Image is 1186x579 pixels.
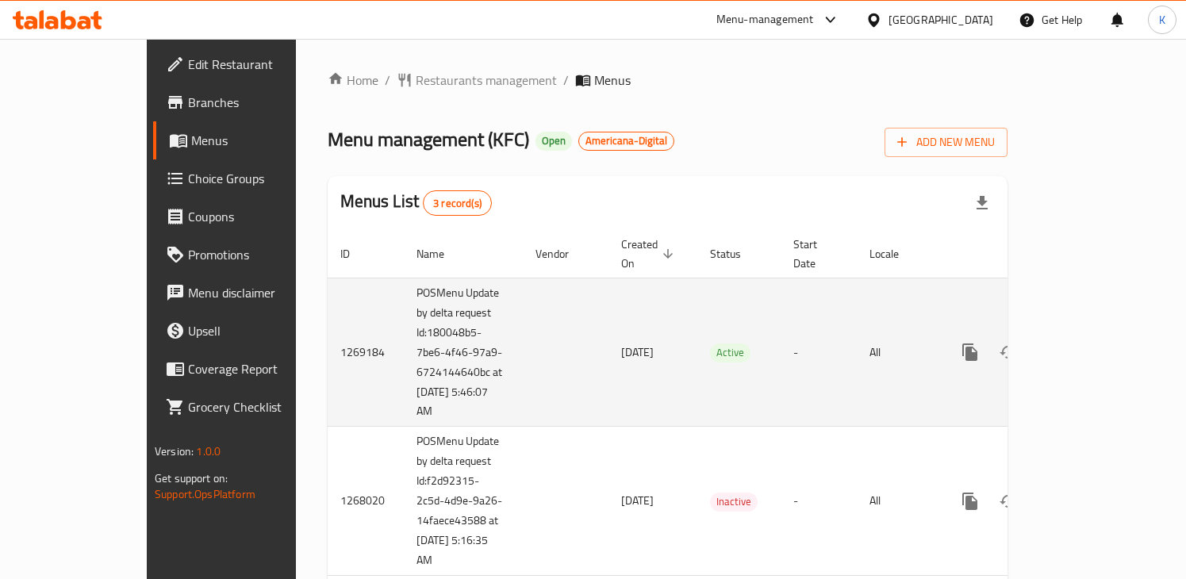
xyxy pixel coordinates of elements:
[153,236,345,274] a: Promotions
[328,427,404,576] td: 1268020
[153,312,345,350] a: Upsell
[188,397,332,416] span: Grocery Checklist
[416,244,465,263] span: Name
[424,196,491,211] span: 3 record(s)
[153,45,345,83] a: Edit Restaurant
[188,321,332,340] span: Upsell
[416,71,557,90] span: Restaurants management
[155,484,255,504] a: Support.OpsPlatform
[188,245,332,264] span: Promotions
[716,10,814,29] div: Menu-management
[710,493,758,512] div: Inactive
[188,359,332,378] span: Coverage Report
[710,343,750,362] span: Active
[191,131,332,150] span: Menus
[579,134,674,148] span: Americana-Digital
[340,190,492,216] h2: Menus List
[951,333,989,371] button: more
[155,441,194,462] span: Version:
[328,278,404,427] td: 1269184
[385,71,390,90] li: /
[781,427,857,576] td: -
[404,278,523,427] td: POSMenu Update by delta request Id:180048b5-7be6-4f46-97a9-6724144640bc at [DATE] 5:46:07 AM
[340,244,370,263] span: ID
[397,71,557,90] a: Restaurants management
[328,121,529,157] span: Menu management ( KFC )
[188,283,332,302] span: Menu disclaimer
[621,235,678,273] span: Created On
[897,132,995,152] span: Add New Menu
[196,441,221,462] span: 1.0.0
[153,350,345,388] a: Coverage Report
[328,71,378,90] a: Home
[710,493,758,511] span: Inactive
[989,482,1027,520] button: Change Status
[869,244,919,263] span: Locale
[563,71,569,90] li: /
[793,235,838,273] span: Start Date
[188,207,332,226] span: Coupons
[153,83,345,121] a: Branches
[781,278,857,427] td: -
[857,278,938,427] td: All
[951,482,989,520] button: more
[188,169,332,188] span: Choice Groups
[404,427,523,576] td: POSMenu Update by delta request Id:f2d92315-2c5d-4d9e-9a26-14faece43588 at [DATE] 5:16:35 AM
[989,333,1027,371] button: Change Status
[423,190,492,216] div: Total records count
[155,468,228,489] span: Get support on:
[857,427,938,576] td: All
[938,230,1116,278] th: Actions
[535,134,572,148] span: Open
[153,121,345,159] a: Menus
[153,388,345,426] a: Grocery Checklist
[328,71,1008,90] nav: breadcrumb
[1159,11,1165,29] span: K
[188,55,332,74] span: Edit Restaurant
[621,490,654,511] span: [DATE]
[153,197,345,236] a: Coupons
[153,159,345,197] a: Choice Groups
[889,11,993,29] div: [GEOGRAPHIC_DATA]
[621,342,654,362] span: [DATE]
[153,274,345,312] a: Menu disclaimer
[710,244,762,263] span: Status
[535,244,589,263] span: Vendor
[535,132,572,151] div: Open
[963,184,1001,222] div: Export file
[188,93,332,112] span: Branches
[594,71,631,90] span: Menus
[885,128,1008,157] button: Add New Menu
